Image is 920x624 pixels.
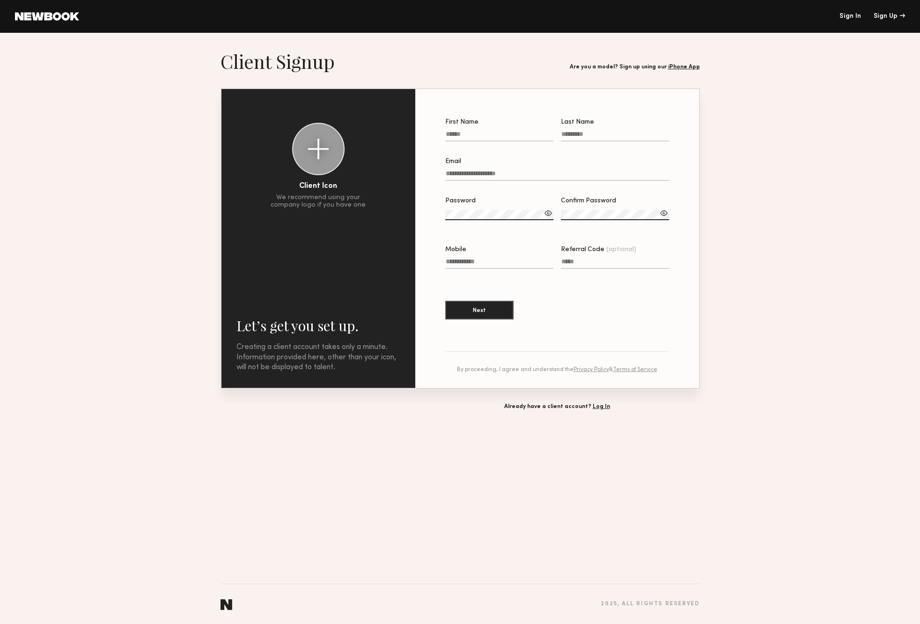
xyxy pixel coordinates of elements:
[668,64,700,70] a: iPhone App
[299,183,337,190] div: Client Icon
[221,50,335,73] h1: Client Signup
[601,601,699,607] div: 2025 , all rights reserved
[839,13,861,20] a: Sign In
[570,64,700,70] div: Are you a model? Sign up using our
[445,170,669,181] input: Email
[445,258,553,269] input: Mobile
[445,246,553,253] div: Mobile
[561,119,669,126] div: Last Name
[445,198,553,204] div: Password
[445,301,514,319] button: Next
[574,367,609,372] a: Privacy Policy
[613,367,657,372] a: Terms of Service
[561,246,669,253] div: Referral Code
[561,131,669,141] input: Last Name
[445,119,553,126] div: First Name
[593,404,610,409] a: Log In
[445,367,669,373] div: By proceeding, I agree and understand the &
[445,158,669,165] div: Email
[561,210,669,220] input: Confirm Password
[414,404,700,410] div: Already have a client account?
[445,210,553,220] input: Password
[445,131,553,141] input: First Name
[271,194,366,209] div: We recommend using your company logo if you have one
[606,246,636,253] span: (optional)
[236,342,400,373] div: Creating a client account takes only a minute. Information provided here, other than your icon, w...
[561,258,669,269] input: Referral Code(optional)
[236,316,400,335] h2: Let’s get you set up.
[874,13,905,20] div: Sign Up
[561,198,669,204] div: Confirm Password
